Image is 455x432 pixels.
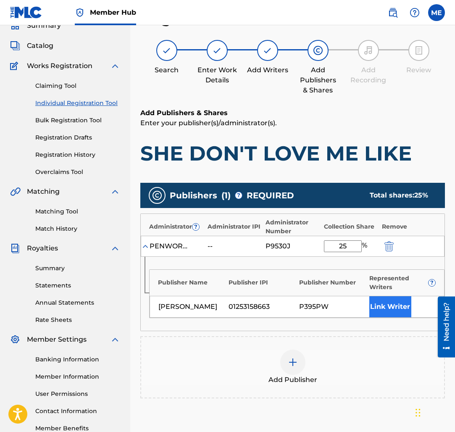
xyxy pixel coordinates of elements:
[162,45,172,55] img: step indicator icon for Search
[152,190,162,200] img: publishers
[35,116,120,125] a: Bulk Registration Tool
[27,187,60,197] span: Matching
[27,21,61,31] span: Summary
[428,4,445,21] div: User Menu
[10,21,20,31] img: Summary
[369,296,411,317] button: Link Writer
[406,4,423,21] div: Help
[10,187,21,197] img: Matching
[35,168,120,176] a: Overclaims Tool
[413,392,455,432] iframe: Chat Widget
[10,243,20,253] img: Royalties
[384,241,394,251] img: 12a2ab48e56ec057fbd8.svg
[35,99,120,108] a: Individual Registration Tool
[35,355,120,364] a: Banking Information
[235,192,242,199] span: ?
[110,243,120,253] img: expand
[90,8,136,17] span: Member Hub
[27,243,58,253] span: Royalties
[369,274,436,292] div: Represented Writers
[10,6,42,18] img: MLC Logo
[35,224,120,233] a: Match History
[35,133,120,142] a: Registration Drafts
[416,400,421,425] div: Drag
[388,8,398,18] img: search
[158,278,224,287] div: Publisher Name
[192,224,199,230] span: ?
[382,222,436,231] div: Remove
[170,189,217,202] span: Publishers
[268,375,317,385] span: Add Publisher
[10,335,20,345] img: Member Settings
[110,61,120,71] img: expand
[35,407,120,416] a: Contact Information
[313,45,323,55] img: step indicator icon for Add Publishers & Shares
[35,150,120,159] a: Registration History
[229,302,295,312] div: 01253158663
[229,278,295,287] div: Publisher IPI
[429,279,435,286] span: ?
[140,141,445,166] h1: SHE DON'T LOVE ME LIKE
[35,298,120,307] a: Annual Statements
[247,65,289,75] div: Add Writers
[263,45,273,55] img: step indicator icon for Add Writers
[140,108,445,118] h6: Add Publishers & Shares
[431,297,455,358] iframe: Resource Center
[384,4,401,21] a: Public Search
[149,222,203,231] div: Administrator
[247,189,294,202] span: REQUIRED
[288,357,298,367] img: add
[266,218,320,236] div: Administrator Number
[10,21,61,31] a: SummarySummary
[347,65,389,85] div: Add Recording
[221,189,231,202] span: ( 1 )
[35,82,120,90] a: Claiming Tool
[362,240,369,252] span: %
[35,207,120,216] a: Matching Tool
[141,242,150,250] img: expand-cell-toggle
[27,335,87,345] span: Member Settings
[324,222,378,231] div: Collection Share
[410,8,420,18] img: help
[297,65,339,95] div: Add Publishers & Shares
[110,335,120,345] img: expand
[35,281,120,290] a: Statements
[158,302,224,312] div: [PERSON_NAME]
[35,390,120,398] a: User Permissions
[363,45,373,55] img: step indicator icon for Add Recording
[370,190,428,200] div: Total shares:
[10,41,20,51] img: Catalog
[140,118,445,128] p: Enter your publisher(s)/administrator(s).
[35,264,120,273] a: Summary
[398,65,440,75] div: Review
[299,302,365,312] div: P395PW
[35,372,120,381] a: Member Information
[196,65,238,85] div: Enter Work Details
[75,8,85,18] img: Top Rightsholder
[414,45,424,55] img: step indicator icon for Review
[10,61,21,71] img: Works Registration
[9,6,21,45] div: Need help?
[27,41,53,51] span: Catalog
[414,191,428,199] span: 25 %
[146,65,188,75] div: Search
[10,41,53,51] a: CatalogCatalog
[208,222,262,231] div: Administrator IPI
[212,45,222,55] img: step indicator icon for Enter Work Details
[27,61,92,71] span: Works Registration
[110,187,120,197] img: expand
[35,316,120,324] a: Rate Sheets
[299,278,366,287] div: Publisher Number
